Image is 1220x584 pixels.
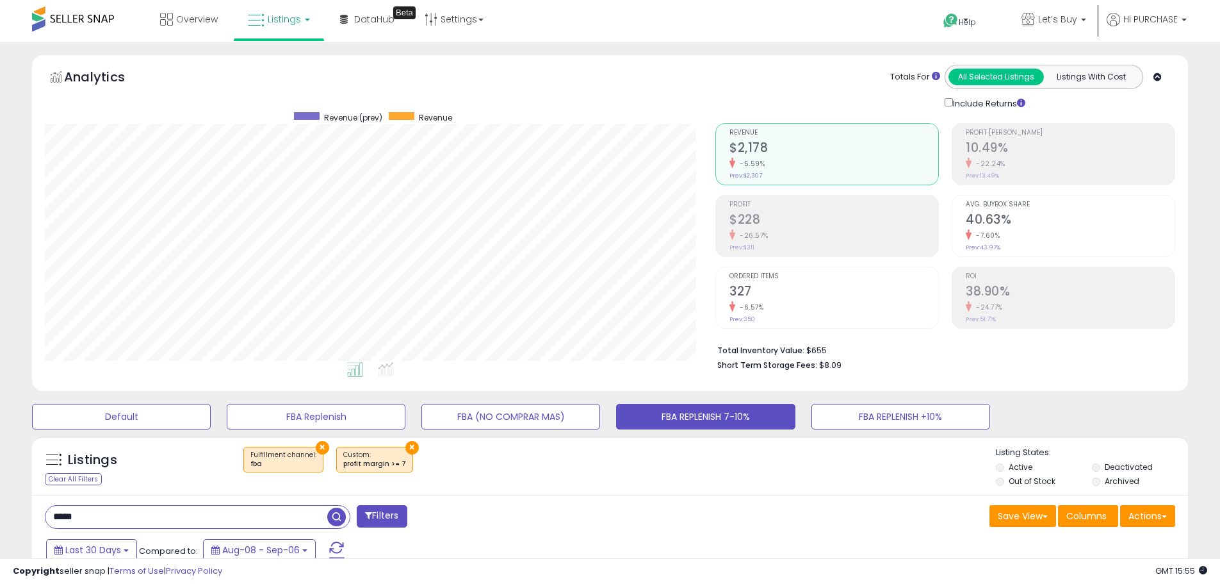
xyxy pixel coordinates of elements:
div: seller snap | | [13,565,222,578]
b: Short Term Storage Fees: [717,360,817,371]
button: Listings With Cost [1043,69,1139,85]
a: Help [933,3,1001,42]
div: Include Returns [935,96,1041,110]
small: -24.77% [972,303,1003,312]
span: Last 30 Days [65,544,121,556]
i: Get Help [943,13,959,29]
small: Prev: 13.49% [966,172,999,179]
small: Prev: $2,307 [729,172,762,179]
small: -7.60% [972,231,1000,240]
div: Totals For [890,71,940,83]
button: FBA (NO COMPRAR MAS) [421,404,600,430]
button: Last 30 Days [46,539,137,561]
span: Aug-08 - Sep-06 [222,544,300,556]
button: FBA REPLENISH 7-10% [616,404,795,430]
small: -5.59% [735,159,765,169]
b: Total Inventory Value: [717,345,804,356]
span: Let’s Buy [1038,13,1077,26]
h2: $228 [729,212,938,229]
span: Compared to: [139,545,198,557]
h2: 38.90% [966,284,1175,301]
small: Prev: 43.97% [966,244,1000,251]
span: Columns [1066,510,1107,522]
label: Out of Stock [1009,476,1055,487]
small: Prev: 51.71% [966,315,996,323]
button: Save View [989,505,1056,527]
h2: 10.49% [966,140,1175,158]
span: Avg. Buybox Share [966,201,1175,208]
span: Hi PURCHASE [1123,13,1178,26]
button: Columns [1058,505,1118,527]
button: Aug-08 - Sep-06 [203,539,316,561]
h5: Listings [68,451,117,469]
span: ROI [966,273,1175,280]
span: 2025-10-7 15:55 GMT [1155,565,1207,577]
button: × [316,441,329,455]
small: Prev: 350 [729,315,755,323]
button: × [405,441,419,455]
label: Active [1009,462,1032,472]
span: Revenue [729,129,938,137]
span: Revenue (prev) [324,112,382,123]
div: fba [250,460,316,469]
small: -26.57% [735,231,769,240]
span: $8.09 [819,359,842,371]
small: -6.57% [735,303,763,312]
button: FBA REPLENISH +10% [811,404,990,430]
span: Profit [729,201,938,208]
span: Overview [176,13,218,26]
label: Deactivated [1105,462,1153,472]
small: -22.24% [972,159,1005,169]
span: Custom: [343,450,406,469]
span: Listings [268,13,301,26]
span: Ordered Items [729,273,938,280]
a: Hi PURCHASE [1107,13,1187,42]
strong: Copyright [13,565,60,577]
span: Help [959,17,976,28]
a: Privacy Policy [166,565,222,577]
span: DataHub [354,13,394,26]
h5: Analytics [64,68,150,89]
button: FBA Replenish [227,404,405,430]
button: Filters [357,505,407,528]
h2: $2,178 [729,140,938,158]
p: Listing States: [996,447,1188,459]
h2: 327 [729,284,938,301]
div: Tooltip anchor [393,6,416,19]
button: Actions [1120,505,1175,527]
div: profit margin >= 7 [343,460,406,469]
h2: 40.63% [966,212,1175,229]
button: All Selected Listings [948,69,1044,85]
small: Prev: $311 [729,244,754,251]
label: Archived [1105,476,1139,487]
span: Fulfillment channel : [250,450,316,469]
div: Clear All Filters [45,473,102,485]
span: Revenue [419,112,452,123]
span: Profit [PERSON_NAME] [966,129,1175,137]
li: $655 [717,342,1166,357]
button: Default [32,404,211,430]
a: Terms of Use [110,565,164,577]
